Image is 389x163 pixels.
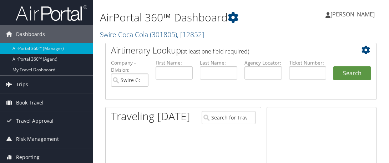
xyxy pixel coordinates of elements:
[156,59,193,66] label: First Name:
[16,130,59,148] span: Risk Management
[150,30,177,39] span: ( 301805 )
[333,66,371,81] button: Search
[16,112,54,130] span: Travel Approval
[200,59,237,66] label: Last Name:
[16,94,44,112] span: Book Travel
[177,30,204,39] span: , [ 12852 ]
[244,59,282,66] label: Agency Locator:
[111,59,148,74] label: Company - Division:
[16,76,28,93] span: Trips
[111,44,348,56] h2: Airtinerary Lookup
[202,111,256,124] input: Search for Traveler
[111,109,190,124] h1: Traveling [DATE]
[325,4,382,25] a: [PERSON_NAME]
[16,5,87,21] img: airportal-logo.png
[100,30,204,39] a: Swire Coca Cola
[181,47,249,55] span: (at least one field required)
[16,25,45,43] span: Dashboards
[100,10,288,25] h1: AirPortal 360™ Dashboard
[289,59,327,66] label: Ticket Number:
[330,10,375,18] span: [PERSON_NAME]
